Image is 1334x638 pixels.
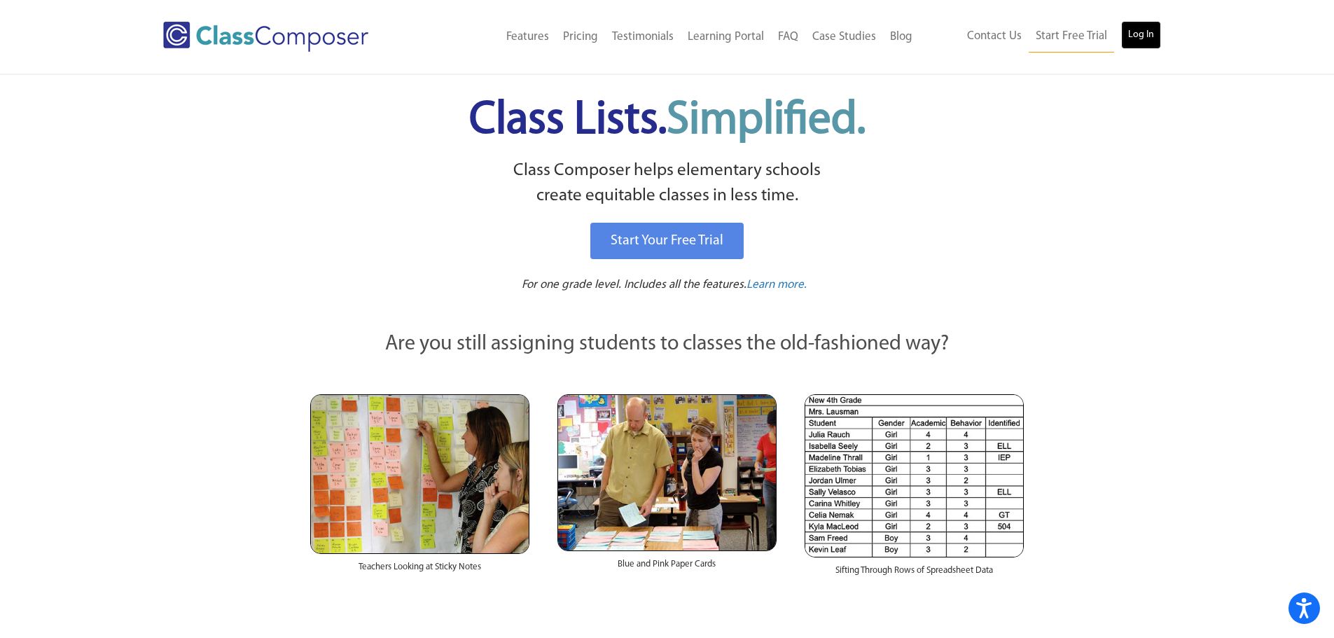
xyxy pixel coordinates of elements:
a: Learning Portal [681,22,771,53]
a: Start Your Free Trial [590,223,744,259]
a: Contact Us [960,21,1029,52]
p: Class Composer helps elementary schools create equitable classes in less time. [308,158,1027,209]
div: Teachers Looking at Sticky Notes [310,554,529,588]
a: Log In [1121,21,1161,49]
a: Pricing [556,22,605,53]
img: Blue and Pink Paper Cards [557,394,777,550]
a: FAQ [771,22,805,53]
span: Class Lists. [469,98,866,144]
span: Start Your Free Trial [611,234,723,248]
a: Start Free Trial [1029,21,1114,53]
p: Are you still assigning students to classes the old-fashioned way? [310,329,1024,360]
div: Sifting Through Rows of Spreadsheet Data [805,557,1024,591]
span: Simplified. [667,98,866,144]
img: Class Composer [163,22,368,52]
a: Testimonials [605,22,681,53]
a: Features [499,22,556,53]
a: Learn more. [746,277,807,294]
div: Blue and Pink Paper Cards [557,551,777,585]
a: Case Studies [805,22,883,53]
span: For one grade level. Includes all the features. [522,279,746,291]
nav: Header Menu [426,22,919,53]
a: Blog [883,22,919,53]
span: Learn more. [746,279,807,291]
img: Teachers Looking at Sticky Notes [310,394,529,554]
img: Spreadsheets [805,394,1024,557]
nav: Header Menu [919,21,1161,53]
